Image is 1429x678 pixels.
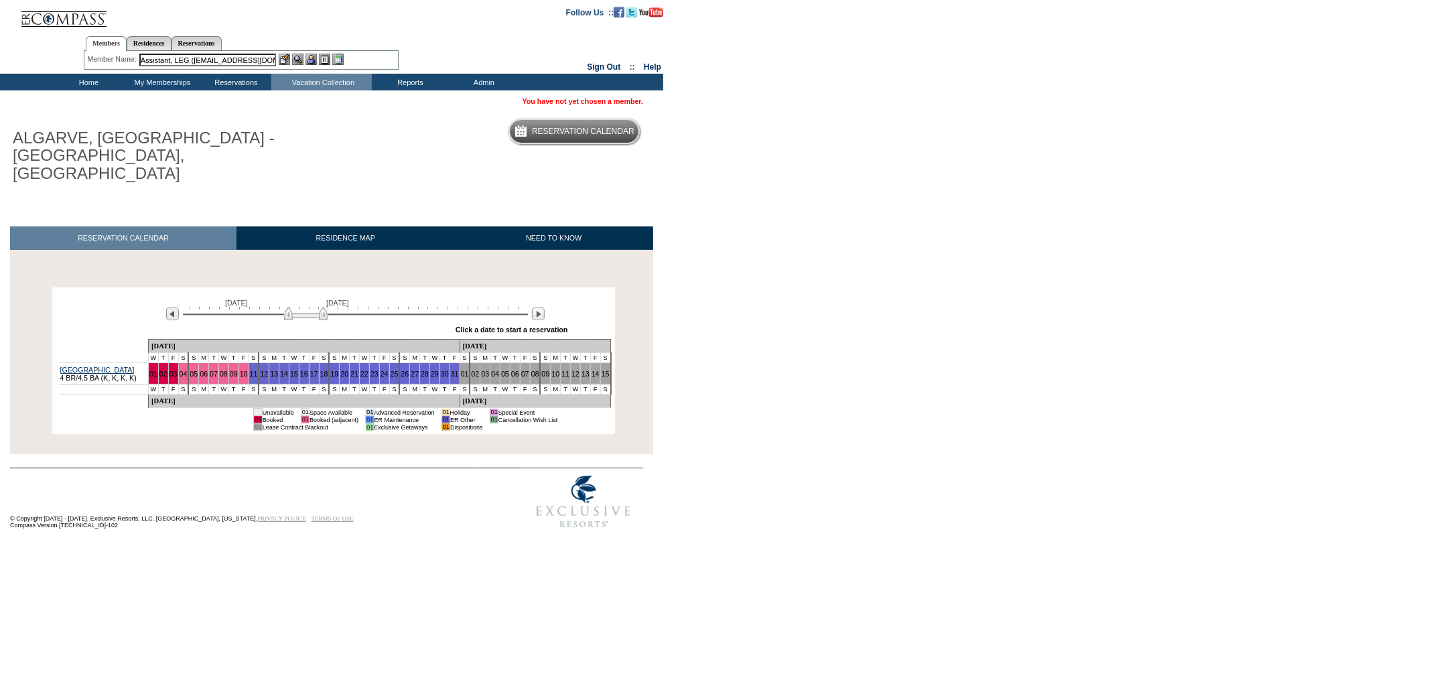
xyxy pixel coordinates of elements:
[254,416,262,423] td: 01
[158,385,168,395] td: T
[305,54,317,65] img: Impersonate
[510,385,520,395] td: T
[369,353,379,363] td: T
[259,385,269,395] td: S
[490,416,498,423] td: 01
[269,353,279,363] td: M
[250,370,258,378] a: 11
[228,353,239,363] td: T
[561,385,571,395] td: T
[441,423,450,431] td: 01
[329,385,339,395] td: S
[168,385,178,395] td: F
[257,515,306,522] a: PRIVACY POLICY
[360,370,368,378] a: 22
[319,385,329,395] td: S
[460,385,470,395] td: S
[199,385,209,395] td: M
[127,36,172,50] a: Residences
[330,370,338,378] a: 19
[299,385,309,395] td: T
[490,409,498,416] td: 01
[540,353,550,363] td: S
[410,353,420,363] td: M
[190,370,198,378] a: 05
[471,370,479,378] a: 02
[450,423,483,431] td: Dispositions
[420,385,430,395] td: T
[391,370,399,378] a: 25
[10,470,479,536] td: © Copyright [DATE] - [DATE]. Exclusive Resorts, LLC. [GEOGRAPHIC_DATA], [US_STATE]. Compass Versi...
[571,385,581,395] td: W
[169,370,178,378] a: 03
[551,353,561,363] td: M
[450,353,460,363] td: F
[410,385,420,395] td: M
[249,385,259,395] td: S
[199,353,209,363] td: M
[490,353,500,363] td: T
[441,409,450,416] td: 01
[290,370,298,378] a: 15
[639,7,663,15] a: Subscribe to our YouTube Channel
[228,385,239,395] td: T
[262,416,294,423] td: Booked
[450,385,460,395] td: F
[399,385,409,395] td: S
[389,353,399,363] td: S
[209,385,219,395] td: T
[630,62,635,72] span: ::
[532,127,634,136] h5: Reservation Calendar
[374,409,435,416] td: Advanced Reservation
[301,409,309,416] td: 01
[566,7,614,17] td: Follow Us ::
[460,353,470,363] td: S
[530,385,540,395] td: S
[626,7,637,17] img: Follow us on Twitter
[523,97,643,105] span: You have not yet chosen a member.
[582,370,590,378] a: 13
[301,416,309,423] td: 01
[602,370,610,378] a: 15
[511,370,519,378] a: 06
[580,353,590,363] td: T
[523,468,643,535] img: Exclusive Resorts
[309,385,319,395] td: F
[430,385,440,395] td: W
[639,7,663,17] img: Subscribe to our YouTube Channel
[571,370,580,378] a: 12
[520,385,530,395] td: F
[441,370,449,378] a: 30
[501,370,509,378] a: 05
[148,340,460,353] td: [DATE]
[540,385,550,395] td: S
[439,353,450,363] td: T
[50,74,124,90] td: Home
[279,353,289,363] td: T
[320,370,328,378] a: 18
[254,409,262,416] td: 01
[188,385,198,395] td: S
[218,385,228,395] td: W
[561,353,571,363] td: T
[148,385,158,395] td: W
[510,353,520,363] td: T
[124,74,198,90] td: My Memberships
[148,353,158,363] td: W
[200,370,208,378] a: 06
[60,366,135,374] a: [GEOGRAPHIC_DATA]
[381,370,389,378] a: 24
[480,385,490,395] td: M
[350,370,358,378] a: 21
[319,54,330,65] img: Reservations
[329,353,339,363] td: S
[561,370,569,378] a: 11
[269,385,279,395] td: M
[389,385,399,395] td: S
[209,353,219,363] td: T
[310,416,359,423] td: Booked (adjacent)
[614,7,624,17] img: Become our fan on Facebook
[180,370,188,378] a: 04
[379,353,389,363] td: F
[279,54,290,65] img: b_edit.gif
